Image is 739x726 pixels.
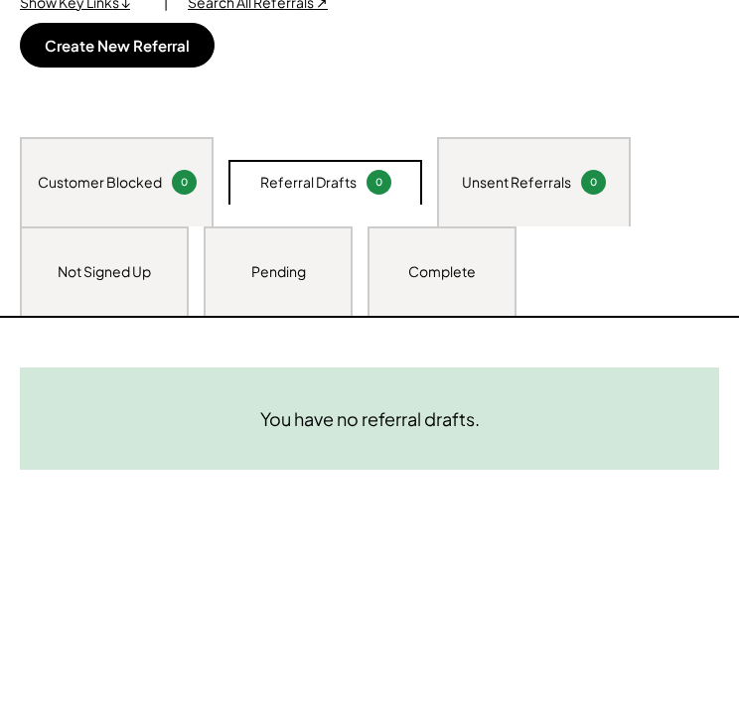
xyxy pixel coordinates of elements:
div: Referral Drafts [260,173,357,193]
div: Customer Blocked [38,173,162,193]
div: 0 [175,175,194,190]
div: Pending [251,262,306,282]
div: 0 [584,175,603,190]
button: Create New Referral [20,23,215,68]
div: Not Signed Up [58,262,151,282]
div: 0 [369,175,388,190]
div: Unsent Referrals [462,173,571,193]
div: Complete [408,262,476,282]
div: You have no referral drafts. [260,407,480,430]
